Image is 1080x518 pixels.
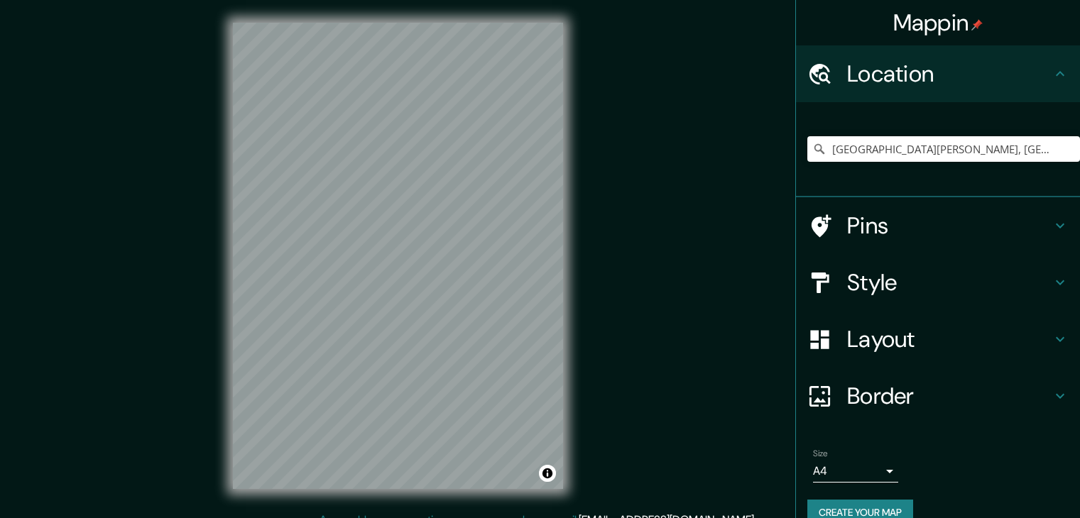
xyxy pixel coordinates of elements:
h4: Style [847,268,1052,297]
h4: Pins [847,211,1052,240]
h4: Location [847,60,1052,88]
div: A4 [813,460,898,483]
canvas: Map [233,23,563,489]
button: Toggle attribution [539,465,556,482]
h4: Layout [847,325,1052,353]
label: Size [813,448,828,460]
div: Location [796,45,1080,102]
div: Pins [796,197,1080,254]
img: pin-icon.png [971,19,983,31]
div: Style [796,254,1080,311]
div: Layout [796,311,1080,368]
h4: Border [847,382,1052,410]
div: Border [796,368,1080,424]
iframe: Help widget launcher [954,463,1064,502]
input: Pick your city or area [807,136,1080,162]
h4: Mappin [893,9,983,37]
